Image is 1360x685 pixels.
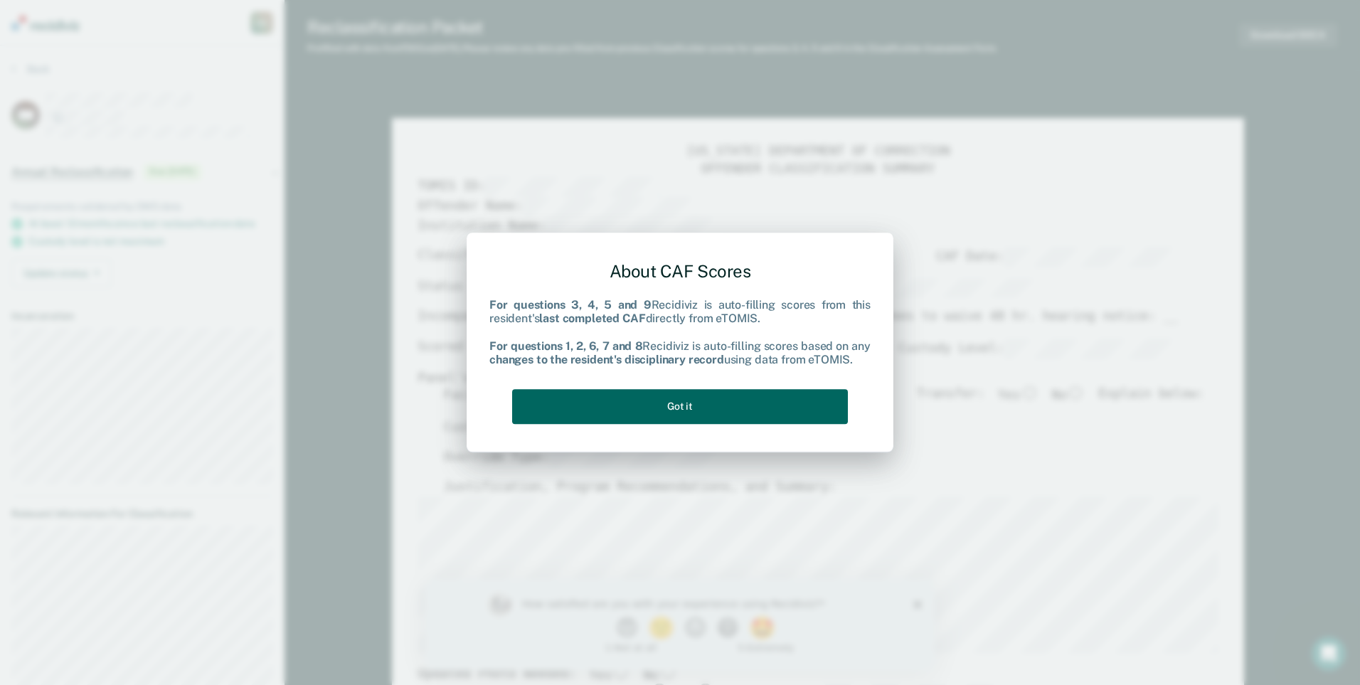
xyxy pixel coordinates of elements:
div: 1 - Not at all [97,64,231,73]
b: For questions 3, 4, 5 and 9 [489,299,652,312]
div: About CAF Scores [489,250,871,293]
button: Got it [512,389,848,424]
b: For questions 1, 2, 6, 7 and 8 [489,339,642,353]
img: Profile image for Kim [63,14,85,37]
button: 4 [292,38,317,60]
div: Close survey [488,21,496,30]
button: 2 [223,38,252,60]
button: 3 [259,38,284,60]
button: 1 [191,38,216,60]
b: changes to the resident's disciplinary record [489,353,724,366]
button: 5 [324,38,353,60]
b: last completed CAF [539,312,645,326]
div: 5 - Extremely [312,64,447,73]
div: Recidiviz is auto-filling scores from this resident's directly from eTOMIS. Recidiviz is auto-fil... [489,299,871,367]
div: How satisfied are you with your experience using Recidiviz? [97,18,425,31]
